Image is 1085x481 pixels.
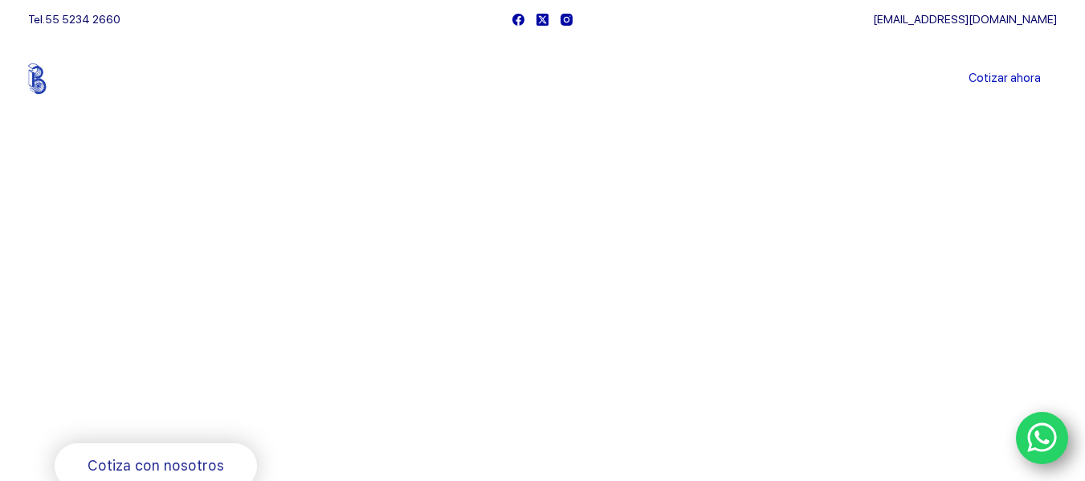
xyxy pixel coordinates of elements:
a: WhatsApp [1016,412,1069,465]
a: [EMAIL_ADDRESS][DOMAIN_NAME] [873,13,1057,26]
span: Somos los doctores de la industria [55,274,516,385]
a: X (Twitter) [536,14,549,26]
span: Rodamientos y refacciones industriales [55,402,372,422]
a: Facebook [512,14,524,26]
span: Cotiza con nosotros [88,455,224,478]
span: Bienvenido a Balerytodo® [55,239,260,259]
img: Balerytodo [28,63,128,94]
a: Cotizar ahora [952,63,1057,95]
span: Tel. [28,13,120,26]
a: Instagram [561,14,573,26]
nav: Menu Principal [353,39,732,119]
a: 55 5234 2660 [45,13,120,26]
